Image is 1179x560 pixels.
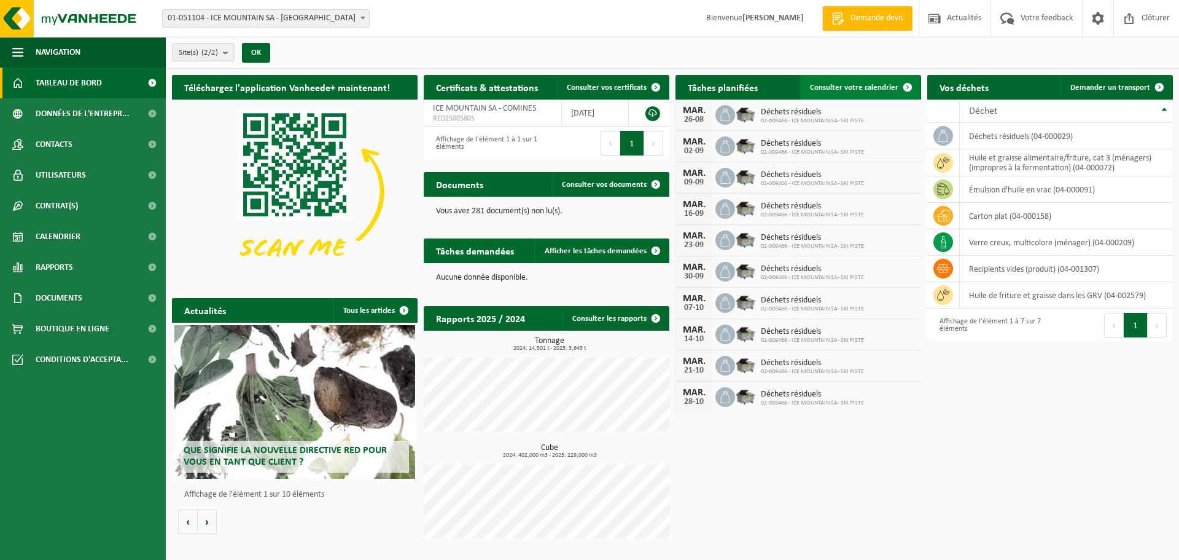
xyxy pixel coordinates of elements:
[424,75,550,99] h2: Certificats & attestations
[430,337,669,352] h3: Tonnage
[567,84,647,92] span: Consulter vos certificats
[424,239,526,262] h2: Tâches demandées
[184,446,387,467] span: Que signifie la nouvelle directive RED pour vous en tant que client ?
[969,106,997,116] span: Déchet
[847,12,906,25] span: Demande devis
[761,368,864,376] span: 02-009466 - ICE MOUNTAIN SA- SKI PISTE
[162,9,370,28] span: 01-051104 - ICE MOUNTAIN SA - COMINES
[36,129,72,160] span: Contacts
[36,68,102,98] span: Tableau de bord
[682,178,706,187] div: 09-09
[174,325,415,479] a: Que signifie la nouvelle directive RED pour vous en tant que client ?
[735,103,756,124] img: WB-5000-GAL-GY-01
[562,306,668,331] a: Consulter les rapports
[430,345,669,352] span: 2024: 14,501 t - 2025: 3,645 t
[742,14,804,23] strong: [PERSON_NAME]
[682,388,706,398] div: MAR.
[562,181,647,189] span: Consulter vos documents
[430,452,669,459] span: 2024: 402,000 m3 - 2025: 229,000 m3
[535,239,668,263] a: Afficher les tâches demandées
[184,491,411,499] p: Affichage de l'élément 1 sur 10 éléments
[620,131,644,156] button: 1
[562,100,628,127] td: [DATE]
[1124,313,1148,337] button: 1
[761,170,864,180] span: Déchets résiduels
[735,291,756,312] img: WB-5000-GAL-GY-01
[172,298,238,322] h2: Actualités
[761,337,864,344] span: 02-009466 - ICE MOUNTAIN SA- SKI PISTE
[36,283,82,314] span: Documents
[761,358,864,368] span: Déchets résiduels
[810,84,898,92] span: Consulter votre calendrier
[735,260,756,281] img: WB-5000-GAL-GY-01
[761,400,864,407] span: 02-009466 - ICE MOUNTAIN SA- SKI PISTE
[800,75,920,100] a: Consulter votre calendrier
[682,357,706,366] div: MAR.
[601,131,620,156] button: Previous
[1060,75,1172,100] a: Demander un transport
[735,354,756,375] img: WB-5000-GAL-GY-01
[436,207,657,216] p: Vous avez 281 document(s) non lu(s).
[644,131,663,156] button: Next
[761,117,864,125] span: 02-009466 - ICE MOUNTAIN SA- SKI PISTE
[682,272,706,281] div: 30-09
[960,256,1173,282] td: recipients vides (produit) (04-001307)
[682,304,706,312] div: 07-10
[682,210,706,218] div: 16-09
[682,147,706,156] div: 02-09
[178,510,198,534] button: Vorige
[761,327,864,337] span: Déchets résiduels
[960,229,1173,256] td: verre creux, multicolore (ménager) (04-000209)
[333,298,416,323] a: Tous les articles
[682,262,706,272] div: MAR.
[960,203,1173,229] td: carton plat (04-000158)
[430,130,540,157] div: Affichage de l'élément 1 à 1 sur 1 éléments
[735,385,756,406] img: WB-5000-GAL-GY-01
[172,43,235,61] button: Site(s)(2/2)
[682,241,706,250] div: 23-09
[761,264,864,274] span: Déchets résiduels
[242,43,270,63] button: OK
[36,37,80,68] span: Navigation
[433,104,536,113] span: ICE MOUNTAIN SA - COMINES
[682,106,706,116] div: MAR.
[735,197,756,218] img: WB-5000-GAL-GY-01
[36,160,86,191] span: Utilisateurs
[822,6,912,31] a: Demande devis
[761,211,864,219] span: 02-009466 - ICE MOUNTAIN SA- SKI PISTE
[682,398,706,406] div: 28-10
[682,335,706,344] div: 14-10
[761,180,864,187] span: 02-009466 - ICE MOUNTAIN SA- SKI PISTE
[960,282,1173,309] td: huile de friture et graisse dans les GRV (04-002579)
[201,49,218,57] count: (2/2)
[682,168,706,178] div: MAR.
[682,366,706,375] div: 21-10
[761,139,864,149] span: Déchets résiduels
[735,166,756,187] img: WB-5000-GAL-GY-01
[682,200,706,210] div: MAR.
[761,243,864,250] span: 02-009466 - ICE MOUNTAIN SA- SKI PISTE
[960,149,1173,176] td: huile et graisse alimentaire/friture, cat 3 (ménagers)(impropres à la fermentation) (04-000072)
[682,116,706,124] div: 26-08
[36,344,128,375] span: Conditions d'accepta...
[682,137,706,147] div: MAR.
[36,98,130,129] span: Données de l'entrepr...
[1070,84,1150,92] span: Demander un transport
[430,444,669,459] h3: Cube
[761,108,864,117] span: Déchets résiduels
[927,75,1001,99] h2: Vos déchets
[163,10,369,27] span: 01-051104 - ICE MOUNTAIN SA - COMINES
[1104,313,1124,337] button: Previous
[1148,313,1167,337] button: Next
[735,229,756,250] img: WB-5000-GAL-GY-01
[682,325,706,335] div: MAR.
[172,75,402,99] h2: Téléchargez l'application Vanheede+ maintenant!
[761,274,864,282] span: 02-009466 - ICE MOUNTAIN SA- SKI PISTE
[933,312,1044,339] div: Affichage de l'élément 1 à 7 sur 7 éléments
[735,135,756,156] img: WB-5000-GAL-GY-01
[761,390,864,400] span: Déchets résiduels
[675,75,770,99] h2: Tâches planifiées
[761,296,864,306] span: Déchets résiduels
[682,294,706,304] div: MAR.
[179,44,218,62] span: Site(s)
